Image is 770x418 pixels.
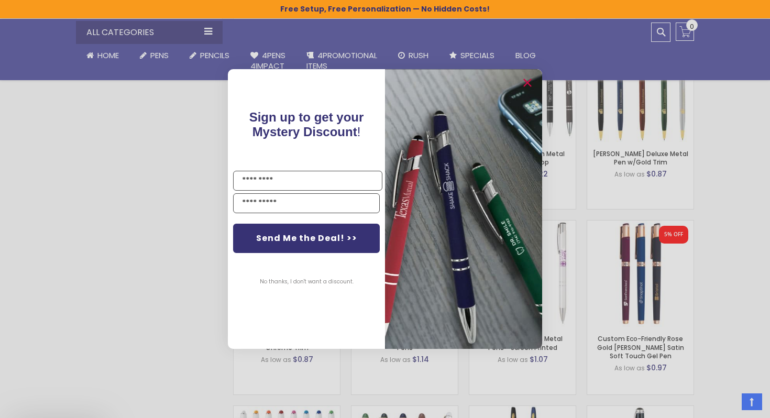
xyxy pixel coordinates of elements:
span: ! [249,110,364,139]
button: Send Me the Deal! >> [233,224,380,253]
button: Close dialog [519,74,536,91]
span: Sign up to get your Mystery Discount [249,110,364,139]
iframe: Google Customer Reviews [684,390,770,418]
button: No thanks, I don't want a discount. [255,269,359,295]
img: pop-up-image [385,69,542,348]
